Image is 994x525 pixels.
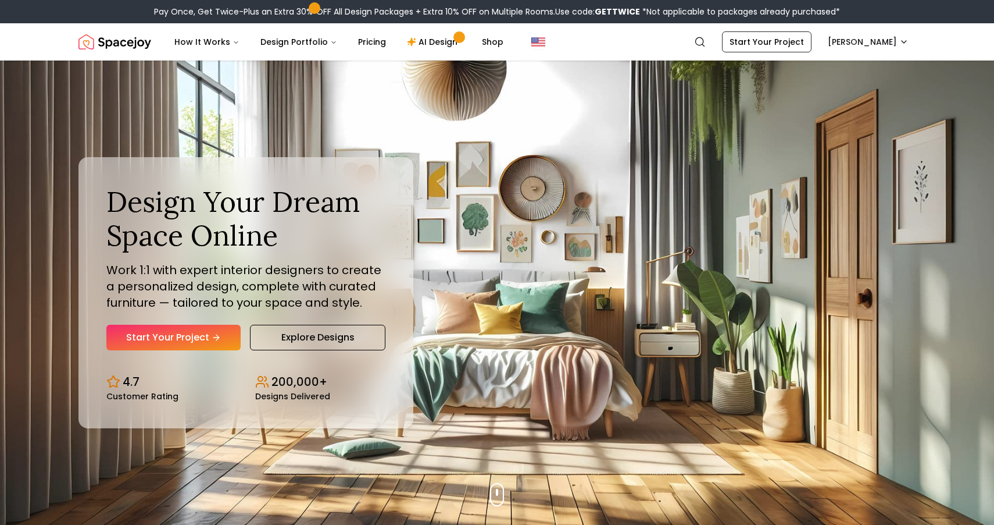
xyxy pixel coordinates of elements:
[531,35,545,49] img: United States
[595,6,640,17] b: GETTWICE
[555,6,640,17] span: Use code:
[123,374,140,390] p: 4.7
[255,392,330,400] small: Designs Delivered
[106,185,385,252] h1: Design Your Dream Space Online
[165,30,249,54] button: How It Works
[106,325,241,350] a: Start Your Project
[106,392,178,400] small: Customer Rating
[78,23,916,61] nav: Global
[251,30,346,54] button: Design Portfolio
[640,6,840,17] span: *Not applicable to packages already purchased*
[250,325,385,350] a: Explore Designs
[722,31,811,52] a: Start Your Project
[154,6,840,17] div: Pay Once, Get Twice-Plus an Extra 30% OFF All Design Packages + Extra 10% OFF on Multiple Rooms.
[106,364,385,400] div: Design stats
[78,30,151,54] img: Spacejoy Logo
[165,30,513,54] nav: Main
[106,262,385,311] p: Work 1:1 with expert interior designers to create a personalized design, complete with curated fu...
[398,30,470,54] a: AI Design
[271,374,327,390] p: 200,000+
[473,30,513,54] a: Shop
[78,30,151,54] a: Spacejoy
[349,30,395,54] a: Pricing
[821,31,916,52] button: [PERSON_NAME]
